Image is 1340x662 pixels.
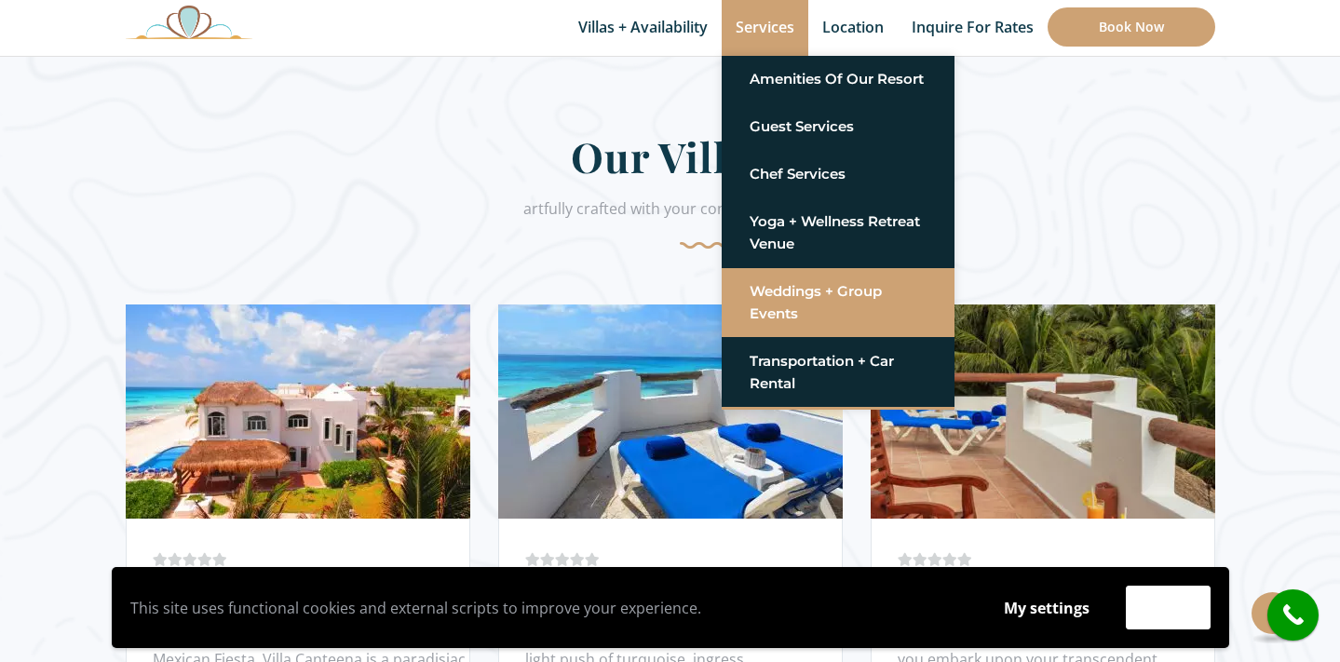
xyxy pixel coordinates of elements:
[750,157,927,191] a: Chef Services
[986,587,1107,629] button: My settings
[1048,7,1215,47] a: Book Now
[126,5,252,39] img: Awesome Logo
[750,345,927,400] a: Transportation + Car Rental
[750,205,927,261] a: Yoga + Wellness Retreat Venue
[1267,589,1319,641] a: call
[750,62,927,96] a: Amenities of Our Resort
[130,594,968,622] p: This site uses functional cookies and external scripts to improve your experience.
[1272,594,1314,636] i: call
[126,195,1215,249] div: artfully crafted with your comfort in mind.
[750,110,927,143] a: Guest Services
[1126,586,1211,629] button: Accept
[750,275,927,331] a: Weddings + Group Events
[126,130,1215,195] h2: Our Villas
